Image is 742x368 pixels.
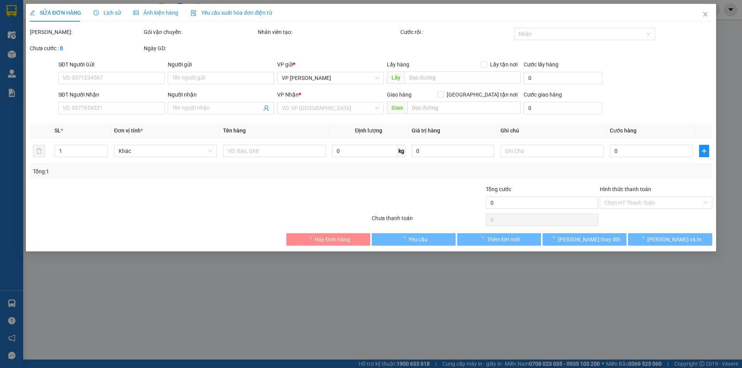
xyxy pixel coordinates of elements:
[558,235,620,244] span: [PERSON_NAME] thay đổi
[486,186,511,192] span: Tổng cước
[487,60,521,69] span: Lấy tận nơi
[94,10,121,16] span: Lịch sử
[478,236,487,242] span: loading
[30,10,81,16] span: SỬA ĐƠN HÀNG
[412,127,440,134] span: Giá trị hàng
[191,10,272,16] span: Yêu cầu xuất hóa đơn điện tử
[277,92,299,98] span: VP Nhận
[457,233,541,246] button: Thêm ĐH mới
[524,102,602,114] input: Cước giao hàng
[487,235,520,244] span: Thêm ĐH mới
[498,123,607,138] th: Ghi chú
[699,145,709,157] button: plus
[398,145,405,157] span: kg
[144,44,256,53] div: Ngày GD:
[264,105,270,111] span: user-add
[610,127,636,134] span: Cước hàng
[628,233,712,246] button: [PERSON_NAME] và In
[54,127,61,134] span: SL
[405,71,521,84] input: Dọc đường
[286,233,370,246] button: Hủy Đơn Hàng
[168,60,274,69] div: Người gửi
[647,235,701,244] span: [PERSON_NAME] và In
[702,11,708,17] span: close
[694,4,716,25] button: Close
[30,10,35,15] span: edit
[639,236,647,242] span: loading
[33,167,286,176] div: Tổng: 1
[524,92,562,98] label: Cước giao hàng
[223,145,326,157] input: VD: Bàn, Ghế
[387,92,412,98] span: Giao hàng
[543,233,626,246] button: [PERSON_NAME] thay đổi
[133,10,178,16] span: Ảnh kiện hàng
[223,127,246,134] span: Tên hàng
[282,72,379,84] span: VP Minh Khai
[277,60,384,69] div: VP gửi
[94,10,99,15] span: clock-circle
[30,28,142,36] div: [PERSON_NAME]:
[400,28,513,36] div: Cước rồi :
[33,145,45,157] button: delete
[600,186,651,192] label: Hình thức thanh toán
[371,214,485,227] div: Chưa thanh toán
[355,127,383,134] span: Định lượng
[524,72,602,84] input: Cước lấy hàng
[501,145,604,157] input: Ghi Chú
[699,148,709,154] span: plus
[524,61,558,68] label: Cước lấy hàng
[444,90,521,99] span: [GEOGRAPHIC_DATA] tận nơi
[387,102,407,114] span: Giao
[306,236,315,242] span: loading
[119,145,212,157] span: Khác
[315,235,350,244] span: Hủy Đơn Hàng
[550,236,558,242] span: loading
[114,127,143,134] span: Đơn vị tính
[30,44,142,53] div: Chưa cước :
[407,102,521,114] input: Dọc đường
[58,60,165,69] div: SĐT Người Gửi
[408,235,427,244] span: Yêu cầu
[191,10,197,16] img: icon
[258,28,399,36] div: Nhân viên tạo:
[144,28,256,36] div: Gói vận chuyển:
[168,90,274,99] div: Người nhận
[372,233,456,246] button: Yêu cầu
[133,10,139,15] span: picture
[387,61,409,68] span: Lấy hàng
[58,90,165,99] div: SĐT Người Nhận
[60,45,63,51] b: 0
[400,236,408,242] span: loading
[387,71,405,84] span: Lấy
